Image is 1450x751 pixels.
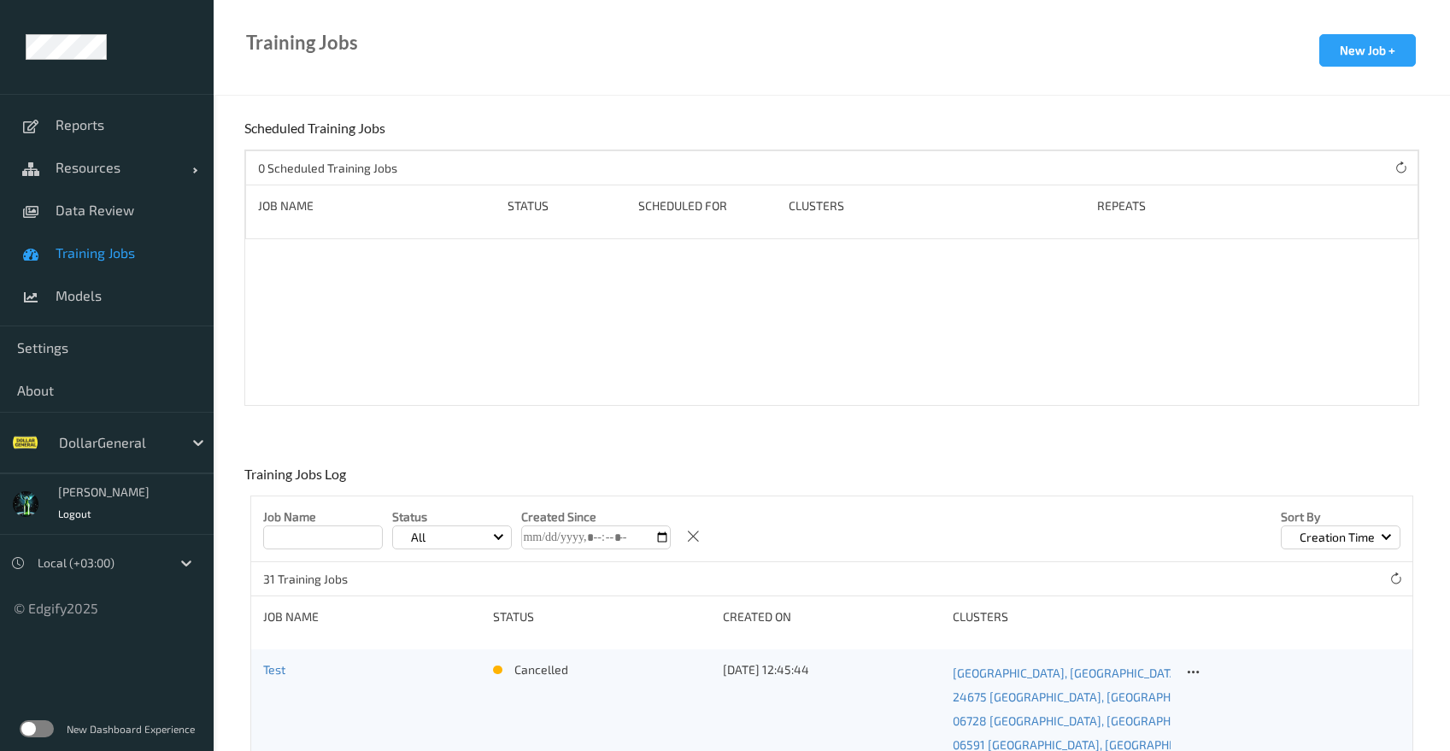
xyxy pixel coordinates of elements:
[244,120,390,150] div: Scheduled Training Jobs
[244,466,350,496] div: Training Jobs Log
[508,197,626,214] div: Status
[1319,34,1416,67] button: New Job +
[953,661,1171,685] a: [GEOGRAPHIC_DATA], [GEOGRAPHIC_DATA]
[263,608,481,625] div: Job Name
[953,685,1171,709] a: 24675 [GEOGRAPHIC_DATA], [GEOGRAPHIC_DATA]
[953,608,1171,625] div: clusters
[405,529,431,546] p: All
[1097,197,1196,214] div: Repeats
[263,662,285,677] a: Test
[258,160,397,177] p: 0 Scheduled Training Jobs
[493,608,711,625] div: status
[723,608,941,625] div: Created On
[723,661,941,678] div: [DATE] 12:45:44
[638,197,777,214] div: Scheduled for
[263,571,391,588] p: 31 Training Jobs
[514,661,568,678] p: cancelled
[1281,508,1400,525] p: Sort by
[789,197,1085,214] div: Clusters
[953,709,1171,733] a: 06728 [GEOGRAPHIC_DATA], [GEOGRAPHIC_DATA]
[392,508,512,525] p: Status
[263,508,383,525] p: Job Name
[246,34,358,51] div: Training Jobs
[258,197,496,214] div: Job Name
[521,508,671,525] p: Created Since
[1294,529,1381,546] p: Creation Time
